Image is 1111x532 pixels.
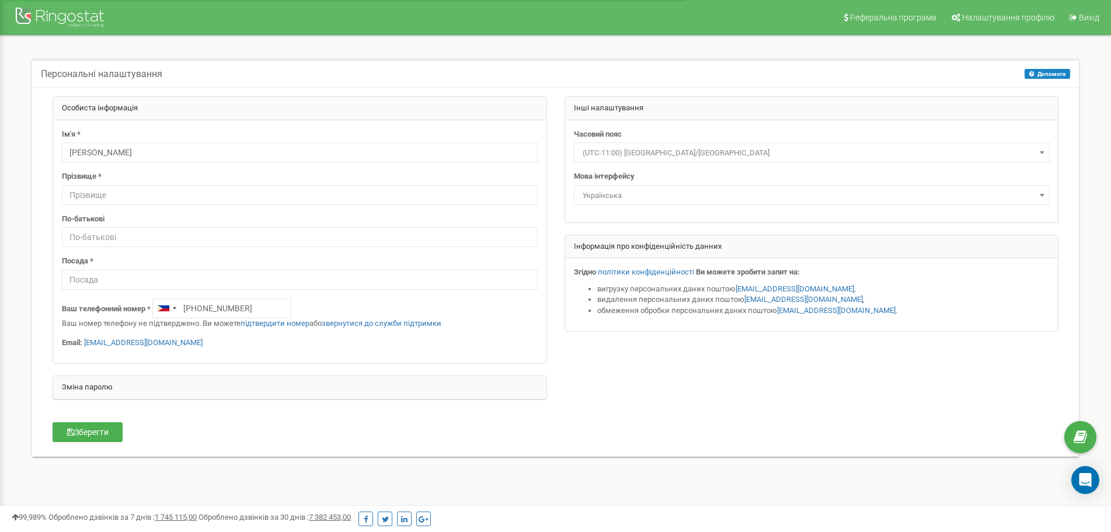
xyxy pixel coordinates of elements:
input: +1-800-555-55-55 [152,298,291,318]
input: Прізвище [62,185,538,205]
a: [EMAIL_ADDRESS][DOMAIN_NAME] [744,295,863,304]
label: Ім'я * [62,129,81,140]
label: По-батькові [62,214,105,225]
span: Вихід [1079,13,1099,22]
span: 99,989% [12,513,47,521]
u: 1 745 115,00 [155,513,197,521]
button: Зберегти [53,422,123,442]
strong: Email: [62,338,82,347]
span: Оброблено дзвінків за 7 днів : [48,513,197,521]
label: Прізвище * [62,171,102,182]
p: Ваш номер телефону не підтверджено. Ви можете або [62,318,538,329]
input: Ім'я [62,142,538,162]
li: видалення персональних даних поштою , [597,294,1050,305]
div: Інші налаштування [565,97,1058,120]
a: [EMAIL_ADDRESS][DOMAIN_NAME] [736,284,854,293]
a: підтвердити номер [241,319,309,328]
input: Посада [62,270,538,290]
h5: Персональні налаштування [41,69,162,79]
label: Часовий пояс [574,129,622,140]
input: По-батькові [62,227,538,247]
span: (UTC-11:00) Pacific/Midway [574,142,1050,162]
div: Open Intercom Messenger [1071,466,1099,494]
span: Оброблено дзвінків за 30 днів : [198,513,351,521]
div: Інформація про конфіденційність данних [565,235,1058,259]
span: Налаштування профілю [962,13,1054,22]
a: звернутися до служби підтримки [322,319,441,328]
div: Особиста інформація [53,97,546,120]
a: політики конфіденційності [598,267,694,276]
span: (UTC-11:00) Pacific/Midway [578,145,1046,161]
span: Українська [574,185,1050,205]
a: [EMAIL_ADDRESS][DOMAIN_NAME] [84,338,203,347]
label: Посада * [62,256,93,267]
li: обмеження обробки персональних даних поштою . [597,305,1050,317]
span: Українська [578,187,1046,204]
span: Реферальна програма [850,13,936,22]
li: вигрузку персональних даних поштою , [597,284,1050,295]
label: Ваш телефонний номер * [62,304,151,315]
u: 7 382 453,00 [309,513,351,521]
a: [EMAIL_ADDRESS][DOMAIN_NAME] [777,306,896,315]
label: Мова інтерфейсу [574,171,635,182]
strong: Згідно [574,267,596,276]
div: Зміна паролю [53,376,546,399]
strong: Ви можете зробити запит на: [696,267,800,276]
div: Telephone country code [153,299,180,318]
button: Допомога [1025,69,1070,79]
